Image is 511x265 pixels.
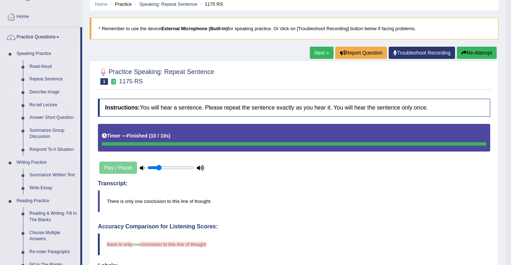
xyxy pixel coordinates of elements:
a: Describe Image [26,86,80,99]
a: Practice Questions [0,27,80,45]
a: Respond To A Situation [26,143,80,156]
a: Summarize Written Text [26,169,80,182]
small: Exam occurring question [110,78,117,85]
a: Next » [310,47,333,59]
button: Report Question [335,47,387,59]
a: Speaking: Repeat Sentence [139,1,197,7]
a: Reading Practice [13,195,80,208]
span: there is only [107,242,132,247]
h4: You will hear a sentence. Please repeat the sentence exactly as you hear it. You will hear the se... [98,99,490,117]
b: Instructions: [105,104,140,111]
a: Summarize Group Discussion [26,124,80,143]
h5: Timer — [102,133,170,139]
a: Speaking Practice [13,47,80,60]
a: Re-tell Lecture [26,99,80,112]
a: Home [0,7,82,25]
span: conclusion to this line of thought [140,242,206,247]
b: External Microphone (Built-in) [161,26,228,31]
a: Repeat Sentence [26,73,80,86]
b: ) [169,133,171,139]
b: ( [149,133,151,139]
h4: Accuracy Comparison for Listening Scores: [98,223,490,230]
b: Finished [127,133,148,139]
span: 1 [100,78,108,85]
blockquote: There is only one conclusion to this line of thought. [98,190,490,212]
a: Re-order Paragraphs [26,246,80,259]
b: 10 / 10s [151,133,169,139]
button: Re-Attempt [457,47,497,59]
li: 1175 RS [199,1,223,8]
a: Answer Short Question [26,111,80,124]
h4: Transcript: [98,180,490,187]
a: Write Essay [26,182,80,195]
a: Read Aloud [26,60,80,73]
blockquote: * Remember to use the device for speaking practice. Or click on [Troubleshoot Recording] button b... [90,18,498,39]
li: Practice [109,1,132,8]
a: Writing Practice [13,156,80,169]
a: Troubleshoot Recording [389,47,455,59]
small: 1175 RS [119,78,143,85]
a: Choose Multiple Answers [26,227,80,246]
a: Home [95,1,108,7]
a: Reading & Writing: Fill In The Blanks [26,207,80,226]
span: one [132,242,140,247]
h2: Practice Speaking: Repeat Sentence [98,67,214,85]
